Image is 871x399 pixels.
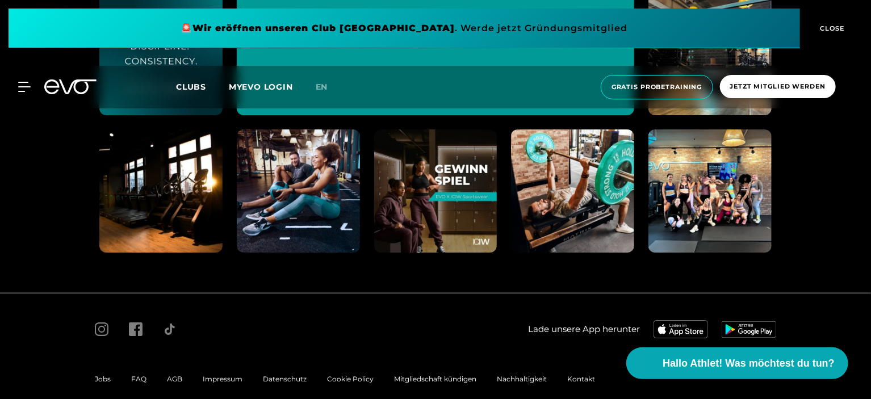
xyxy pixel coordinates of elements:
[717,75,839,99] a: Jetzt Mitglied werden
[263,375,307,383] a: Datenschutz
[167,375,182,383] a: AGB
[176,81,229,92] a: Clubs
[511,129,634,253] img: evofitness instagram
[497,375,547,383] a: Nachhaltigkeit
[95,375,111,383] a: Jobs
[99,129,223,253] img: evofitness instagram
[800,9,862,48] button: CLOSE
[648,129,772,253] img: evofitness instagram
[229,82,293,92] a: MYEVO LOGIN
[131,375,146,383] a: FAQ
[374,129,497,253] img: evofitness instagram
[327,375,374,383] a: Cookie Policy
[528,323,640,336] span: Lade unsere App herunter
[612,82,702,92] span: Gratis Probetraining
[722,321,776,337] img: evofitness app
[176,82,206,92] span: Clubs
[316,81,342,94] a: en
[394,375,476,383] a: Mitgliedschaft kündigen
[626,347,848,379] button: Hallo Athlet! Was möchtest du tun?
[237,129,360,253] img: evofitness instagram
[818,23,845,33] span: CLOSE
[567,375,595,383] a: Kontakt
[730,82,826,91] span: Jetzt Mitglied werden
[597,75,717,99] a: Gratis Probetraining
[203,375,242,383] a: Impressum
[663,356,835,371] span: Hallo Athlet! Was möchtest du tun?
[654,320,708,338] img: evofitness app
[316,82,328,92] span: en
